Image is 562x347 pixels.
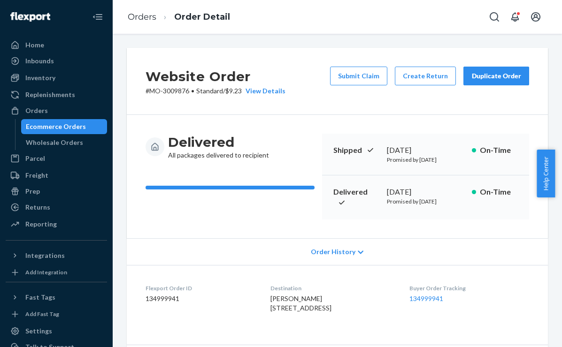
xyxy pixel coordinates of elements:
div: Orders [25,106,48,115]
span: • [191,87,194,95]
button: Help Center [537,150,555,197]
div: Integrations [25,251,65,260]
h2: Website Order [146,67,285,86]
div: Add Fast Tag [25,310,59,318]
button: Submit Claim [330,67,387,85]
p: Shipped [333,145,379,156]
button: Integrations [6,248,107,263]
button: Open notifications [506,8,524,26]
a: 134999941 [409,294,443,302]
a: Reporting [6,217,107,232]
button: Open Search Box [485,8,504,26]
button: Create Return [395,67,456,85]
div: Home [25,40,44,50]
a: Orders [6,103,107,118]
button: Fast Tags [6,290,107,305]
p: Promised by [DATE] [387,156,464,164]
div: All packages delivered to recipient [168,134,269,160]
button: Open account menu [526,8,545,26]
div: Inventory [25,73,55,83]
a: Replenishments [6,87,107,102]
a: Home [6,38,107,53]
dt: Destination [270,284,395,292]
p: Promised by [DATE] [387,197,464,205]
h3: Delivered [168,134,269,151]
a: Orders [128,12,156,22]
a: Order Detail [174,12,230,22]
ol: breadcrumbs [120,3,238,31]
div: Parcel [25,154,45,163]
div: Ecommerce Orders [26,122,86,131]
div: Freight [25,171,48,180]
div: Wholesale Orders [26,138,83,147]
img: Flexport logo [10,12,50,22]
p: Delivered [333,187,379,208]
span: [PERSON_NAME] [STREET_ADDRESS] [270,294,331,312]
button: Close Navigation [88,8,107,26]
a: Returns [6,200,107,215]
div: Duplicate Order [471,71,521,81]
div: Replenishments [25,90,75,99]
a: Freight [6,168,107,183]
dd: 134999941 [146,294,255,303]
a: Inbounds [6,53,107,68]
div: Inbounds [25,56,54,66]
dt: Flexport Order ID [146,284,255,292]
a: Prep [6,184,107,199]
a: Add Integration [6,267,107,278]
div: [DATE] [387,187,464,197]
button: View Details [242,86,285,96]
div: Returns [25,203,50,212]
a: Ecommerce Orders [21,119,108,134]
a: Parcel [6,151,107,166]
div: Prep [25,187,40,196]
button: Duplicate Order [463,67,529,85]
div: Reporting [25,219,57,229]
a: Wholesale Orders [21,135,108,150]
p: On-Time [480,187,518,197]
span: Order History [311,247,355,256]
span: Standard [196,87,223,95]
div: Fast Tags [25,293,55,302]
a: Add Fast Tag [6,309,107,320]
div: [DATE] [387,145,464,156]
a: Settings [6,324,107,339]
div: Add Integration [25,268,67,276]
dt: Buyer Order Tracking [409,284,529,292]
a: Inventory [6,70,107,85]
div: Settings [25,326,52,336]
p: On-Time [480,145,518,156]
p: # MO-3009876 / $9.23 [146,86,285,96]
